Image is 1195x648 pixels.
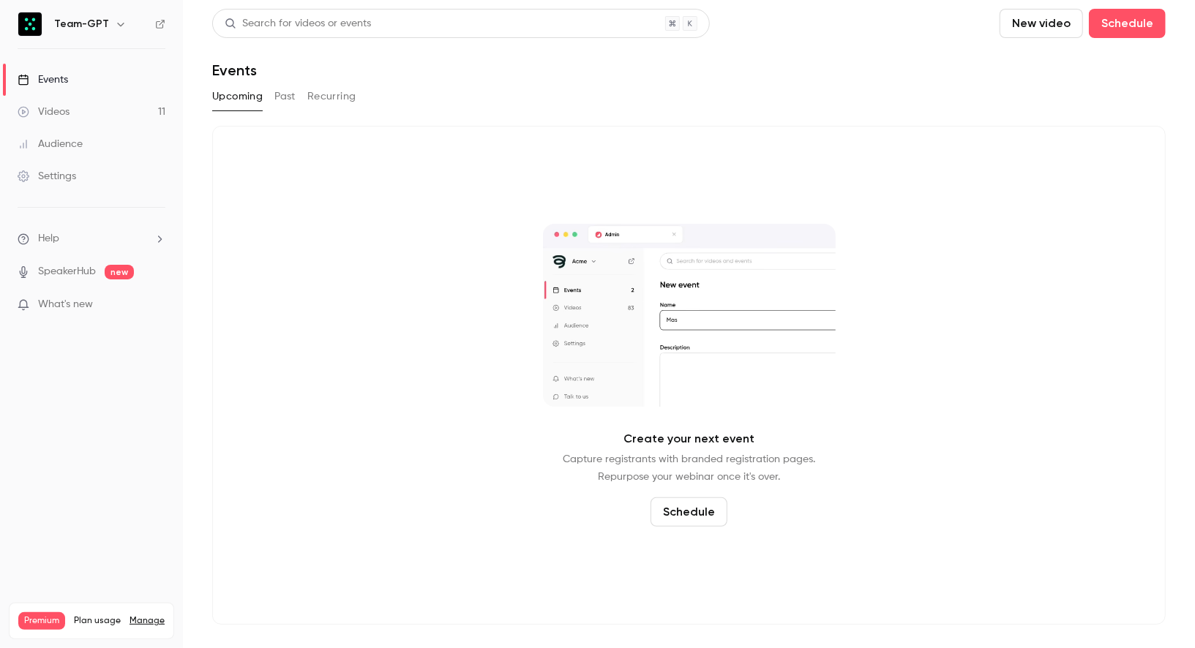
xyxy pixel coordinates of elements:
[18,105,70,119] div: Videos
[307,85,356,108] button: Recurring
[54,17,109,31] h6: Team-GPT
[1000,9,1083,38] button: New video
[38,264,96,279] a: SpeakerHub
[18,12,42,36] img: Team-GPT
[212,85,263,108] button: Upcoming
[212,61,257,79] h1: Events
[18,137,83,151] div: Audience
[563,451,815,486] p: Capture registrants with branded registration pages. Repurpose your webinar once it's over.
[274,85,296,108] button: Past
[18,169,76,184] div: Settings
[38,231,59,246] span: Help
[651,497,727,527] button: Schedule
[18,72,68,87] div: Events
[225,16,371,31] div: Search for videos or events
[1089,9,1166,38] button: Schedule
[623,430,754,448] p: Create your next event
[18,612,65,630] span: Premium
[18,231,165,246] li: help-dropdown-opener
[38,297,93,312] span: What's new
[74,615,121,627] span: Plan usage
[130,615,165,627] a: Manage
[105,265,134,279] span: new
[148,298,165,312] iframe: Noticeable Trigger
